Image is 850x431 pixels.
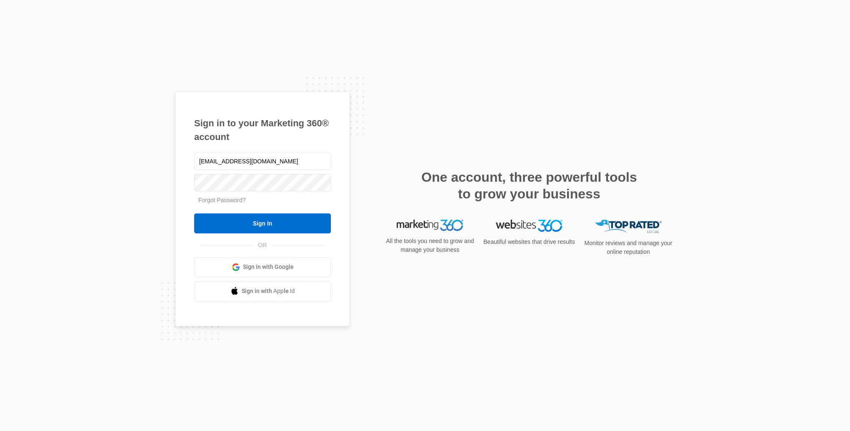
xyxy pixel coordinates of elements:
[582,239,675,256] p: Monitor reviews and manage your online reputation
[194,153,331,170] input: Email
[397,220,463,231] img: Marketing 360
[243,263,294,271] span: Sign in with Google
[194,213,331,233] input: Sign In
[194,257,331,277] a: Sign in with Google
[496,220,562,232] img: Websites 360
[419,169,640,202] h2: One account, three powerful tools to grow your business
[242,287,295,296] span: Sign in with Apple Id
[482,238,576,246] p: Beautiful websites that drive results
[194,116,331,144] h1: Sign in to your Marketing 360® account
[595,220,662,233] img: Top Rated Local
[252,241,273,250] span: OR
[198,197,246,203] a: Forgot Password?
[194,281,331,301] a: Sign in with Apple Id
[383,237,477,254] p: All the tools you need to grow and manage your business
